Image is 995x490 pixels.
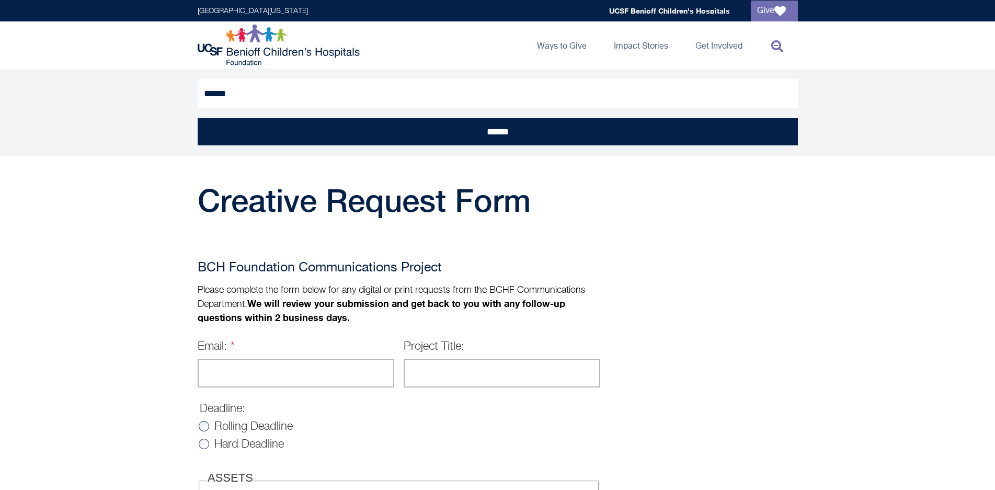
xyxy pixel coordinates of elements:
label: Hard Deadline [214,439,284,450]
img: Logo for UCSF Benioff Children's Hospitals Foundation [198,24,362,66]
label: Rolling Deadline [214,421,293,432]
p: Please complete the form below for any digital or print requests from the BCHF Communications Dep... [198,284,600,325]
label: ASSETS [208,472,253,484]
h2: BCH Foundation Communications Project [198,258,600,279]
a: Give [751,1,798,21]
a: UCSF Benioff Children's Hospitals [609,6,730,15]
label: Email: [198,341,235,352]
label: Deadline: [200,403,245,415]
a: [GEOGRAPHIC_DATA][US_STATE] [198,7,308,15]
a: Ways to Give [529,21,595,69]
label: Project Title: [404,341,464,352]
span: Creative Request Form [198,182,531,219]
a: Get Involved [687,21,751,69]
strong: We will review your submission and get back to you with any follow-up questions within 2 business... [198,298,565,323]
a: Impact Stories [605,21,677,69]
